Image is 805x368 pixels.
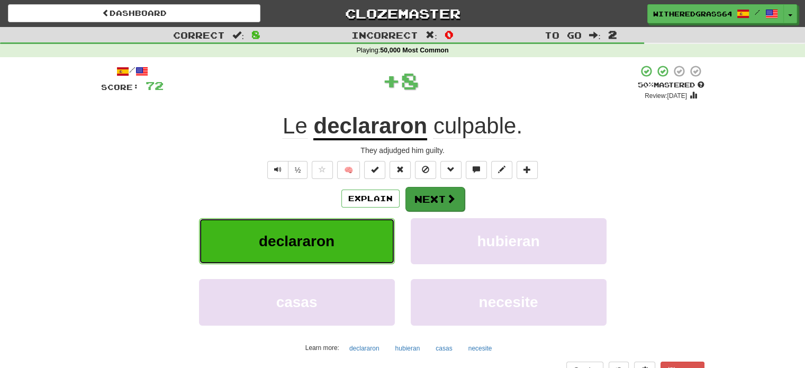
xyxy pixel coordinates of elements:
[173,30,225,40] span: Correct
[232,31,244,40] span: :
[101,83,139,92] span: Score:
[517,161,538,179] button: Add to collection (alt+a)
[390,161,411,179] button: Reset to 0% Mastered (alt+r)
[478,294,538,310] span: necesite
[101,145,704,156] div: They adjudged him guilty.
[440,161,462,179] button: Grammar (alt+g)
[427,113,522,139] span: .
[364,161,385,179] button: Set this sentence to 100% Mastered (alt+m)
[283,113,307,139] span: Le
[411,218,607,264] button: hubieran
[463,340,498,356] button: necesite
[390,340,426,356] button: hubieran
[382,65,401,96] span: +
[430,340,458,356] button: casas
[267,161,288,179] button: Play sentence audio (ctl+space)
[415,161,436,179] button: Ignore sentence (alt+i)
[638,80,704,90] div: Mastered
[337,161,360,179] button: 🧠
[276,4,529,23] a: Clozemaster
[146,79,164,92] span: 72
[199,279,395,325] button: casas
[645,92,687,100] small: Review: [DATE]
[288,161,308,179] button: ½
[411,279,607,325] button: necesite
[199,218,395,264] button: declararon
[343,340,385,356] button: declararon
[647,4,784,23] a: WitheredGrass6488 /
[755,8,760,16] span: /
[8,4,260,22] a: Dashboard
[305,344,339,352] small: Learn more:
[101,65,164,78] div: /
[545,30,582,40] span: To go
[477,233,539,249] span: hubieran
[276,294,318,310] span: casas
[589,31,601,40] span: :
[466,161,487,179] button: Discuss sentence (alt+u)
[653,9,731,19] span: WitheredGrass6488
[405,187,465,211] button: Next
[445,28,454,41] span: 0
[380,47,448,54] strong: 50,000 Most Common
[251,28,260,41] span: 8
[341,190,400,208] button: Explain
[433,113,516,139] span: culpable
[638,80,654,89] span: 50 %
[313,113,427,140] u: declararon
[608,28,617,41] span: 2
[426,31,437,40] span: :
[312,161,333,179] button: Favorite sentence (alt+f)
[259,233,334,249] span: declararon
[265,161,308,179] div: Text-to-speech controls
[401,67,419,94] span: 8
[351,30,418,40] span: Incorrect
[491,161,512,179] button: Edit sentence (alt+d)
